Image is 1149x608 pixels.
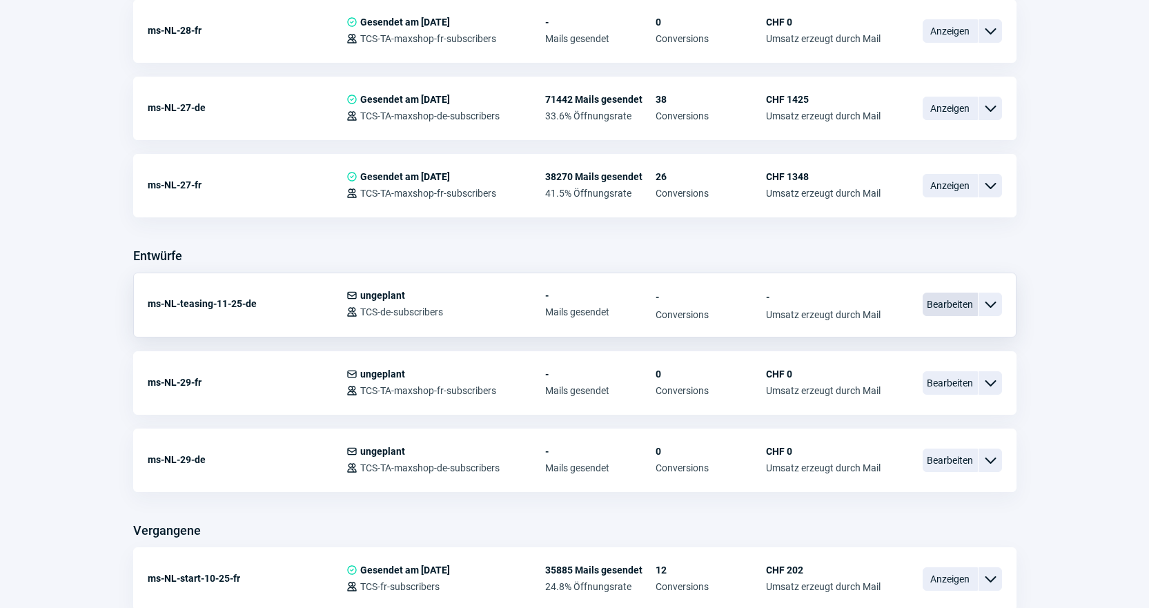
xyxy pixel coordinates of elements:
[766,309,881,320] span: Umsatz erzeugt durch Mail
[360,385,496,396] span: TCS-TA-maxshop-fr-subscribers
[360,581,440,592] span: TCS-fr-subscribers
[656,110,766,121] span: Conversions
[656,309,766,320] span: Conversions
[766,446,881,457] span: CHF 0
[766,171,881,182] span: CHF 1348
[148,369,346,396] div: ms-NL-29-fr
[133,245,182,267] h3: Entwürfe
[148,565,346,592] div: ms-NL-start-10-25-fr
[766,110,881,121] span: Umsatz erzeugt durch Mail
[360,306,443,317] span: TCS-de-subscribers
[766,17,881,28] span: CHF 0
[656,462,766,473] span: Conversions
[923,174,978,197] span: Anzeigen
[360,94,450,105] span: Gesendet am [DATE]
[656,385,766,396] span: Conversions
[545,369,656,380] span: -
[148,446,346,473] div: ms-NL-29-de
[766,385,881,396] span: Umsatz erzeugt durch Mail
[148,290,346,317] div: ms-NL-teasing-11-25-de
[656,33,766,44] span: Conversions
[545,565,656,576] span: 35885 Mails gesendet
[545,94,656,105] span: 71442 Mails gesendet
[923,19,978,43] span: Anzeigen
[148,17,346,44] div: ms-NL-28-fr
[133,520,201,542] h3: Vergangene
[766,369,881,380] span: CHF 0
[656,17,766,28] span: 0
[545,110,656,121] span: 33.6% Öffnungsrate
[766,462,881,473] span: Umsatz erzeugt durch Mail
[656,290,766,304] span: -
[360,565,450,576] span: Gesendet am [DATE]
[360,462,500,473] span: TCS-TA-maxshop-de-subscribers
[923,97,978,120] span: Anzeigen
[545,188,656,199] span: 41.5% Öffnungsrate
[148,94,346,121] div: ms-NL-27-de
[148,171,346,199] div: ms-NL-27-fr
[656,188,766,199] span: Conversions
[360,17,450,28] span: Gesendet am [DATE]
[923,293,978,316] span: Bearbeiten
[545,17,656,28] span: -
[766,188,881,199] span: Umsatz erzeugt durch Mail
[656,446,766,457] span: 0
[656,581,766,592] span: Conversions
[923,371,978,395] span: Bearbeiten
[766,33,881,44] span: Umsatz erzeugt durch Mail
[360,110,500,121] span: TCS-TA-maxshop-de-subscribers
[766,581,881,592] span: Umsatz erzeugt durch Mail
[545,385,656,396] span: Mails gesendet
[545,33,656,44] span: Mails gesendet
[545,306,656,317] span: Mails gesendet
[360,33,496,44] span: TCS-TA-maxshop-fr-subscribers
[656,369,766,380] span: 0
[923,449,978,472] span: Bearbeiten
[360,171,450,182] span: Gesendet am [DATE]
[766,565,881,576] span: CHF 202
[656,171,766,182] span: 26
[545,171,656,182] span: 38270 Mails gesendet
[923,567,978,591] span: Anzeigen
[545,462,656,473] span: Mails gesendet
[360,369,405,380] span: ungeplant
[360,290,405,301] span: ungeplant
[545,581,656,592] span: 24.8% Öffnungsrate
[656,94,766,105] span: 38
[766,94,881,105] span: CHF 1425
[656,565,766,576] span: 12
[360,188,496,199] span: TCS-TA-maxshop-fr-subscribers
[766,290,881,304] span: -
[545,446,656,457] span: -
[360,446,405,457] span: ungeplant
[545,290,656,301] span: -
